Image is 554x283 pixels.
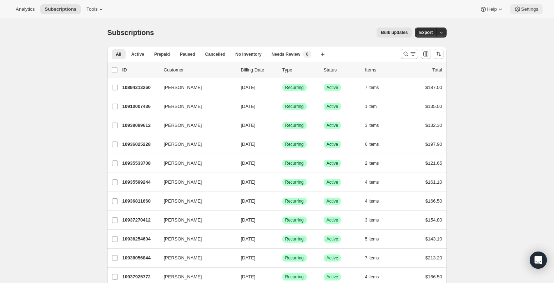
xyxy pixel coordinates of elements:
[425,179,442,185] span: $161.10
[241,123,256,128] span: [DATE]
[164,235,202,243] span: [PERSON_NAME]
[40,4,81,14] button: Subscriptions
[122,179,158,186] p: 10935599244
[116,51,121,57] span: All
[285,123,304,128] span: Recurring
[365,272,387,282] button: 4 items
[164,179,202,186] span: [PERSON_NAME]
[164,141,202,148] span: [PERSON_NAME]
[425,160,442,166] span: $121.65
[365,141,379,147] span: 6 items
[285,198,304,204] span: Recurring
[241,179,256,185] span: [DATE]
[122,215,442,225] div: 10937270412[PERSON_NAME][DATE]SuccessRecurringSuccessActive3 items$154.80
[122,198,158,205] p: 10936811660
[327,160,338,166] span: Active
[324,66,359,74] p: Status
[425,274,442,279] span: $166.50
[432,66,442,74] p: Total
[327,255,338,261] span: Active
[327,198,338,204] span: Active
[365,217,379,223] span: 3 items
[160,158,231,169] button: [PERSON_NAME]
[122,141,158,148] p: 10936025228
[327,104,338,109] span: Active
[122,66,442,74] div: IDCustomerBilling DateTypeStatusItemsTotal
[122,101,442,111] div: 10910007436[PERSON_NAME][DATE]SuccessRecurringSuccessActive1 item$135.00
[122,122,158,129] p: 10938089612
[160,120,231,131] button: [PERSON_NAME]
[425,255,442,260] span: $213.20
[317,49,328,59] button: Create new view
[421,49,431,59] button: Customize table column order and visibility
[327,85,338,90] span: Active
[365,215,387,225] button: 3 items
[419,30,433,35] span: Export
[180,51,195,57] span: Paused
[160,82,231,93] button: [PERSON_NAME]
[285,255,304,261] span: Recurring
[235,51,261,57] span: No inventory
[164,198,202,205] span: [PERSON_NAME]
[122,273,158,280] p: 10937925772
[327,274,338,280] span: Active
[122,196,442,206] div: 10936811660[PERSON_NAME][DATE]SuccessRecurringSuccessActive4 items$166.50
[530,252,547,269] div: Open Intercom Messenger
[164,254,202,262] span: [PERSON_NAME]
[425,217,442,223] span: $154.80
[425,198,442,204] span: $166.50
[164,66,235,74] p: Customer
[425,236,442,242] span: $143.10
[285,236,304,242] span: Recurring
[285,141,304,147] span: Recurring
[164,160,202,167] span: [PERSON_NAME]
[241,274,256,279] span: [DATE]
[285,217,304,223] span: Recurring
[160,101,231,112] button: [PERSON_NAME]
[82,4,109,14] button: Tools
[122,217,158,224] p: 10937270412
[122,253,442,263] div: 10938056844[PERSON_NAME][DATE]SuccessRecurringSuccessActive7 items$213.20
[164,84,202,91] span: [PERSON_NAME]
[205,51,226,57] span: Cancelled
[131,51,144,57] span: Active
[154,51,170,57] span: Prepaid
[241,217,256,223] span: [DATE]
[434,49,444,59] button: Sort the results
[365,123,379,128] span: 3 items
[272,51,301,57] span: Needs Review
[164,217,202,224] span: [PERSON_NAME]
[521,6,538,12] span: Settings
[122,272,442,282] div: 10937925772[PERSON_NAME][DATE]SuccessRecurringSuccessActive4 items$166.50
[401,49,418,59] button: Search and filter results
[45,6,76,12] span: Subscriptions
[327,236,338,242] span: Active
[160,195,231,207] button: [PERSON_NAME]
[425,123,442,128] span: $132.30
[365,179,379,185] span: 4 items
[365,177,387,187] button: 4 items
[365,158,387,168] button: 2 items
[285,104,304,109] span: Recurring
[365,274,379,280] span: 4 items
[241,85,256,90] span: [DATE]
[122,84,158,91] p: 10894213260
[365,236,379,242] span: 5 items
[160,177,231,188] button: [PERSON_NAME]
[425,85,442,90] span: $187.00
[241,160,256,166] span: [DATE]
[164,103,202,110] span: [PERSON_NAME]
[122,120,442,130] div: 10938089612[PERSON_NAME][DATE]SuccessRecurringSuccessActive3 items$132.30
[241,236,256,242] span: [DATE]
[122,234,442,244] div: 10936254604[PERSON_NAME][DATE]SuccessRecurringSuccessActive5 items$143.10
[241,198,256,204] span: [DATE]
[122,177,442,187] div: 10935599244[PERSON_NAME][DATE]SuccessRecurringSuccessActive4 items$161.10
[164,122,202,129] span: [PERSON_NAME]
[160,271,231,283] button: [PERSON_NAME]
[11,4,39,14] button: Analytics
[365,255,379,261] span: 7 items
[365,234,387,244] button: 5 items
[285,160,304,166] span: Recurring
[415,28,437,38] button: Export
[365,196,387,206] button: 4 items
